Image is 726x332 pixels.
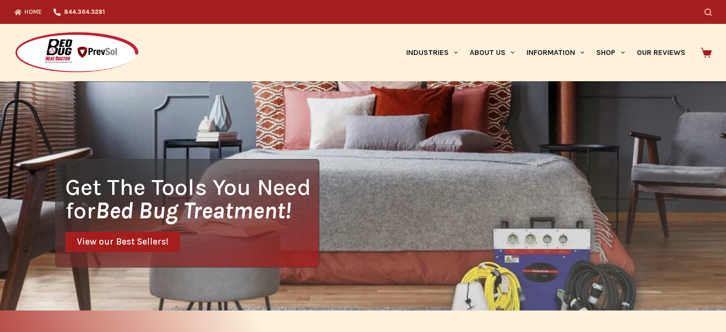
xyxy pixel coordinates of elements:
a: Information [521,24,590,81]
a: View our Best Sellers! [65,232,180,252]
img: Prevsol/Bed Bug Heat Doctor [14,32,139,74]
nav: Primary [400,24,691,81]
a: Our Reviews [631,24,691,81]
button: Search [705,9,712,16]
a: Shop [590,24,631,81]
a: Industries [400,24,463,81]
span: View our Best Sellers! [77,237,168,246]
h1: Get The Tools You Need for [65,175,319,222]
i: Bed Bug Treatment! [95,197,291,224]
a: About Us [463,24,520,81]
